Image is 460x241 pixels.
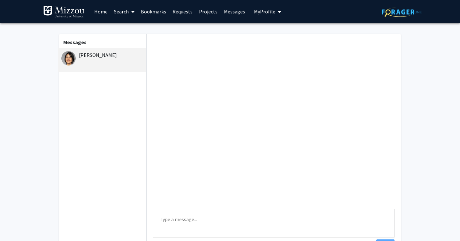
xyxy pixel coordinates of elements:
a: Home [91,0,111,23]
iframe: Chat [5,212,27,236]
a: Requests [169,0,196,23]
img: ForagerOne Logo [382,7,422,17]
textarea: Message [153,209,395,237]
div: [PERSON_NAME] [61,51,145,59]
a: Messages [221,0,248,23]
img: Peifen Zhu [61,51,76,66]
a: Bookmarks [138,0,169,23]
b: Messages [63,39,87,45]
span: My Profile [254,8,275,15]
a: Search [111,0,138,23]
a: Projects [196,0,221,23]
img: University of Missouri Logo [43,6,85,19]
